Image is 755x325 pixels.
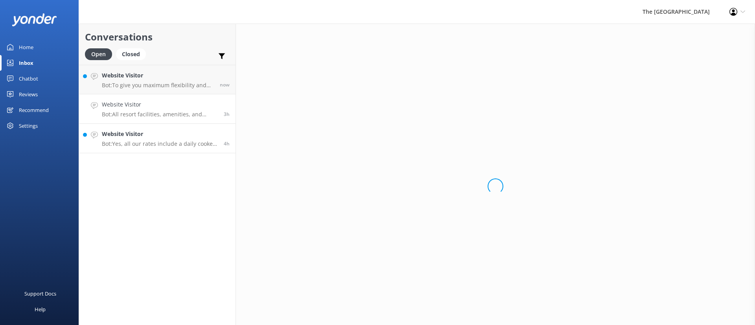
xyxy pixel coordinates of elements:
p: Bot: To give you maximum flexibility and access to the best available rates, our resorts do not p... [102,82,214,89]
div: Reviews [19,86,38,102]
div: Settings [19,118,38,134]
div: Chatbot [19,71,38,86]
p: Bot: All resort facilities, amenities, and services, including the restaurant, are reserved exclu... [102,111,218,118]
div: Inbox [19,55,33,71]
div: Open [85,48,112,60]
span: Sep 29 2025 09:59pm (UTC -10:00) Pacific/Honolulu [220,81,230,88]
div: Closed [116,48,146,60]
div: Support Docs [24,286,56,301]
span: Sep 29 2025 06:00pm (UTC -10:00) Pacific/Honolulu [224,111,230,118]
a: Website VisitorBot:All resort facilities, amenities, and services, including the restaurant, are ... [79,94,236,124]
div: Recommend [19,102,49,118]
p: Bot: Yes, all our rates include a daily cooked full breakfast. [102,140,218,147]
h2: Conversations [85,29,230,44]
h4: Website Visitor [102,71,214,80]
a: Website VisitorBot:Yes, all our rates include a daily cooked full breakfast.4h [79,124,236,153]
h4: Website Visitor [102,100,218,109]
a: Closed [116,50,150,58]
div: Home [19,39,33,55]
h4: Website Visitor [102,130,218,138]
a: Open [85,50,116,58]
a: Website VisitorBot:To give you maximum flexibility and access to the best available rates, our re... [79,65,236,94]
img: yonder-white-logo.png [12,13,57,26]
span: Sep 29 2025 05:43pm (UTC -10:00) Pacific/Honolulu [224,140,230,147]
div: Help [35,301,46,317]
